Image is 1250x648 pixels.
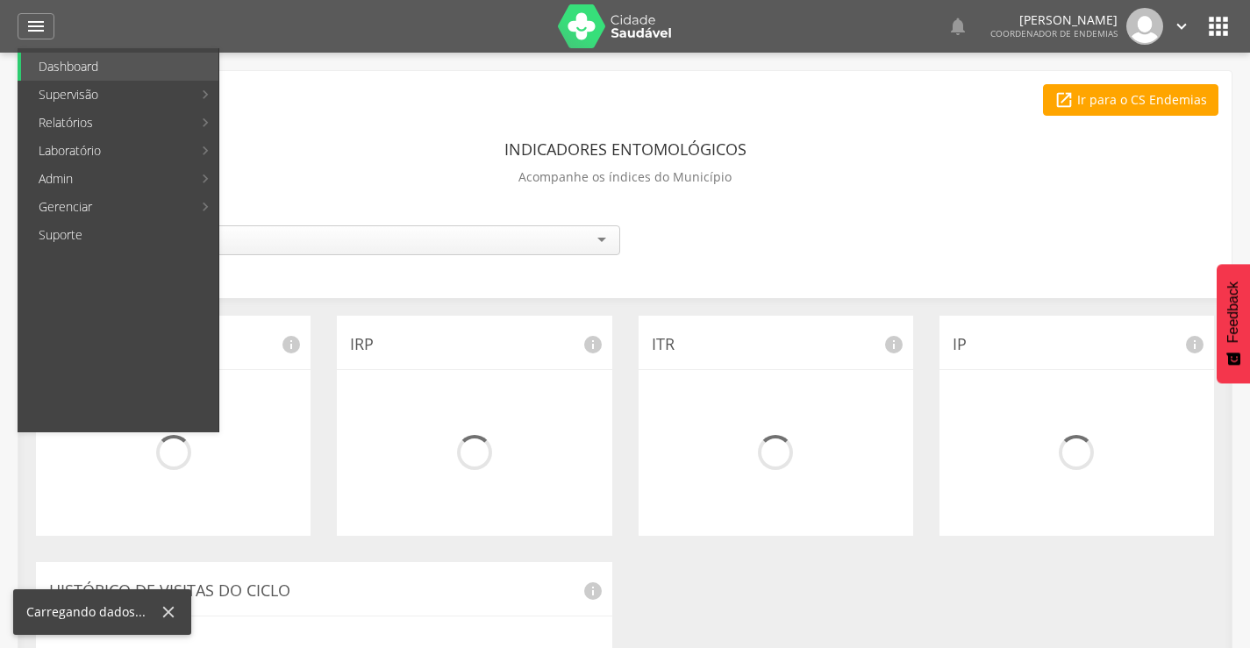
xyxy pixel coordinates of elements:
i: info [1184,334,1205,355]
i:  [25,16,46,37]
p: ITR [652,333,900,356]
a: Dashboard [21,53,218,81]
p: IP [953,333,1201,356]
a: Ir para o CS Endemias [1043,84,1218,116]
i:  [1054,90,1074,110]
i: info [883,334,904,355]
i:  [1204,12,1232,40]
a: Laboratório [21,137,192,165]
a:  [18,13,54,39]
a:  [1172,8,1191,45]
span: Feedback [1225,281,1241,343]
p: [PERSON_NAME] [990,14,1118,26]
a: Relatórios [21,109,192,137]
i: info [281,334,302,355]
i:  [947,16,968,37]
a: Gerenciar [21,193,192,221]
i: info [582,580,604,602]
span: Coordenador de Endemias [990,27,1118,39]
p: Histórico de Visitas do Ciclo [49,580,599,602]
a: Admin [21,165,192,193]
i: info [582,334,604,355]
div: Carregando dados... [26,603,159,621]
a: Suporte [21,221,218,249]
a: Supervisão [21,81,192,109]
button: Feedback - Mostrar pesquisa [1217,264,1250,383]
header: Indicadores Entomológicos [504,133,746,165]
p: IRP [350,333,598,356]
a:  [947,8,968,45]
i:  [1172,17,1191,36]
p: Acompanhe os índices do Município [518,165,732,189]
